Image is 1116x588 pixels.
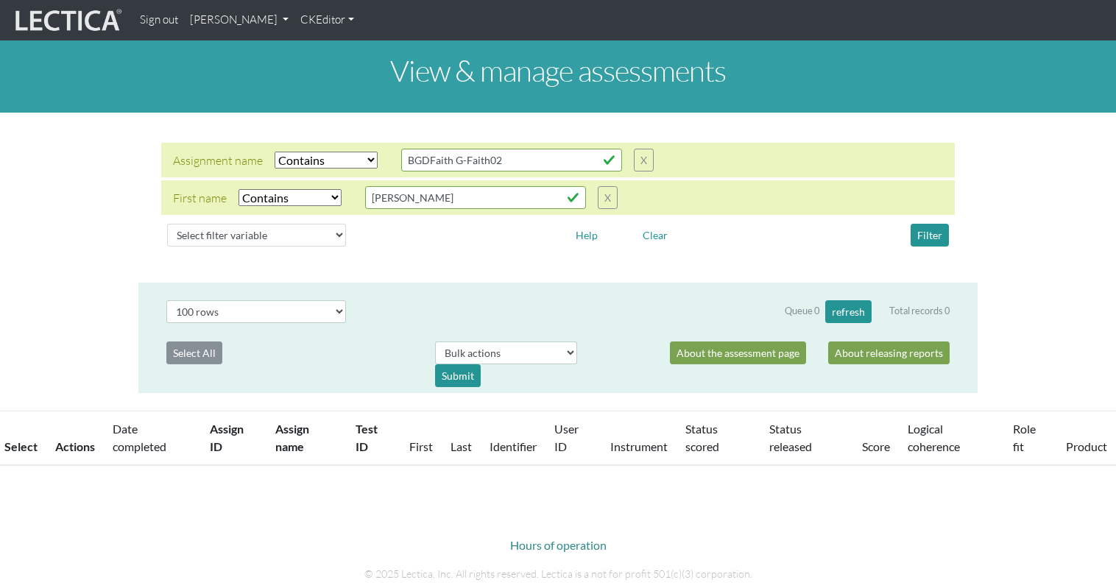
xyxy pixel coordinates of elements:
div: Queue 0 Total records 0 [785,300,950,323]
a: Score [862,439,890,453]
a: Instrument [610,439,668,453]
a: About releasing reports [828,341,950,364]
a: Status scored [685,422,719,453]
a: Logical coherence [908,422,960,453]
a: Date completed [113,422,166,453]
button: Help [569,224,604,247]
a: Sign out [134,6,184,35]
a: Product [1066,439,1107,453]
a: Identifier [490,439,537,453]
th: Assign name [266,411,347,466]
button: refresh [825,300,872,323]
a: About the assessment page [670,341,806,364]
a: CKEditor [294,6,360,35]
button: Filter [911,224,949,247]
div: Submit [435,364,481,387]
a: Help [569,227,604,241]
button: X [634,149,654,171]
button: Select All [166,341,222,364]
th: Test ID [347,411,400,466]
a: Status released [769,422,812,453]
a: [PERSON_NAME] [184,6,294,35]
img: lecticalive [12,7,122,35]
a: Last [451,439,472,453]
th: Assign ID [201,411,266,466]
button: X [598,186,618,209]
div: First name [173,189,227,207]
a: Hours of operation [510,538,607,552]
button: Clear [636,224,674,247]
a: User ID [554,422,579,453]
th: Actions [46,411,104,466]
p: © 2025 Lectica, Inc. All rights reserved. Lectica is a not for profit 501(c)(3) corporation. [149,566,967,582]
a: Role fit [1013,422,1036,453]
a: First [409,439,433,453]
div: Assignment name [173,152,263,169]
